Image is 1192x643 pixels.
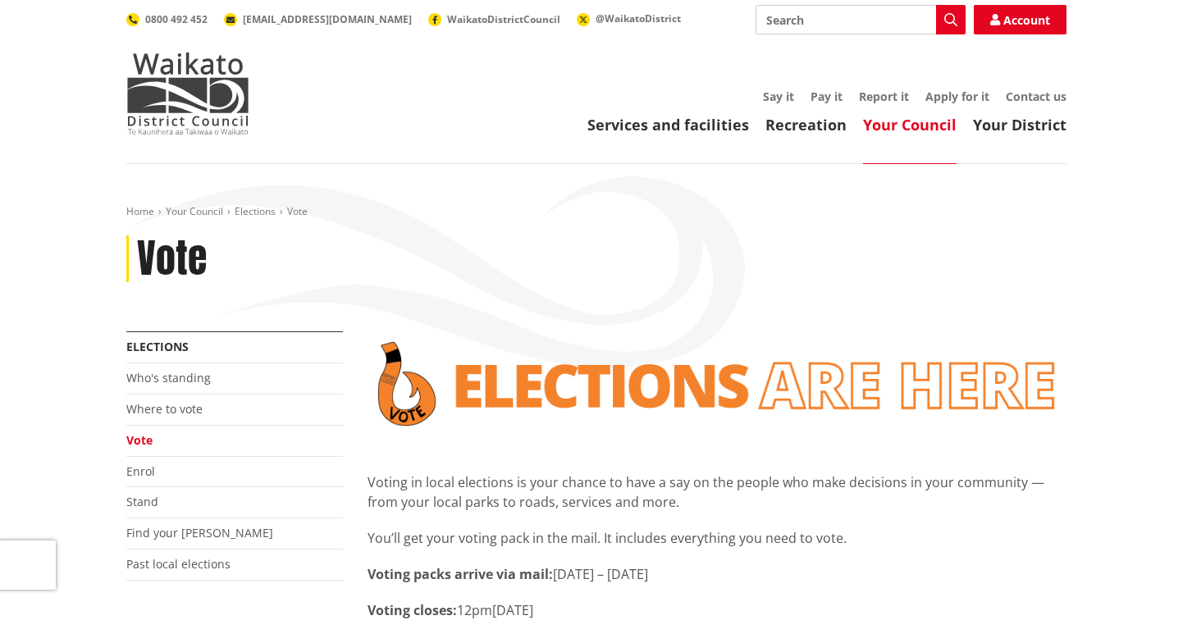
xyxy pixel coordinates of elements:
[368,565,553,583] strong: Voting packs arrive via mail:
[587,115,749,135] a: Services and facilities
[126,432,153,448] a: Vote
[126,463,155,479] a: Enrol
[224,12,412,26] a: [EMAIL_ADDRESS][DOMAIN_NAME]
[457,601,533,619] span: 12pm[DATE]
[145,12,208,26] span: 0800 492 452
[287,204,308,218] span: Vote
[447,12,560,26] span: WaikatoDistrictCouncil
[368,601,457,619] strong: Voting closes:
[974,5,1066,34] a: Account
[756,5,966,34] input: Search input
[126,52,249,135] img: Waikato District Council - Te Kaunihera aa Takiwaa o Waikato
[925,89,989,104] a: Apply for it
[137,235,207,283] h1: Vote
[368,564,1066,584] p: [DATE] – [DATE]
[126,401,203,417] a: Where to vote
[811,89,843,104] a: Pay it
[235,204,276,218] a: Elections
[1006,89,1066,104] a: Contact us
[765,115,847,135] a: Recreation
[428,12,560,26] a: WaikatoDistrictCouncil
[368,331,1066,436] img: Vote banner transparent
[596,11,681,25] span: @WaikatoDistrict
[863,115,957,135] a: Your Council
[368,472,1066,512] p: Voting in local elections is your chance to have a say on the people who make decisions in your c...
[577,11,681,25] a: @WaikatoDistrict
[166,204,223,218] a: Your Council
[763,89,794,104] a: Say it
[973,115,1066,135] a: Your District
[126,556,231,572] a: Past local elections
[126,339,189,354] a: Elections
[126,494,158,509] a: Stand
[126,12,208,26] a: 0800 492 452
[368,528,1066,548] p: You’ll get your voting pack in the mail. It includes everything you need to vote.
[126,370,211,385] a: Who's standing
[243,12,412,26] span: [EMAIL_ADDRESS][DOMAIN_NAME]
[126,204,154,218] a: Home
[859,89,909,104] a: Report it
[126,205,1066,219] nav: breadcrumb
[126,525,273,540] a: Find your [PERSON_NAME]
